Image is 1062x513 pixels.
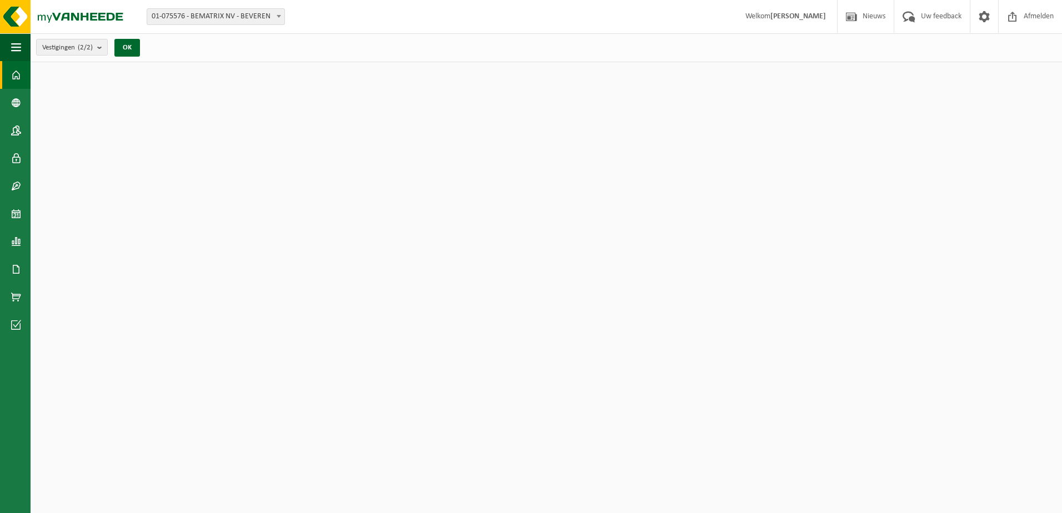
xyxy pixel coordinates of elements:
[36,39,108,56] button: Vestigingen(2/2)
[114,39,140,57] button: OK
[770,12,826,21] strong: [PERSON_NAME]
[147,8,285,25] span: 01-075576 - BEMATRIX NV - BEVEREN
[78,44,93,51] count: (2/2)
[147,9,284,24] span: 01-075576 - BEMATRIX NV - BEVEREN
[42,39,93,56] span: Vestigingen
